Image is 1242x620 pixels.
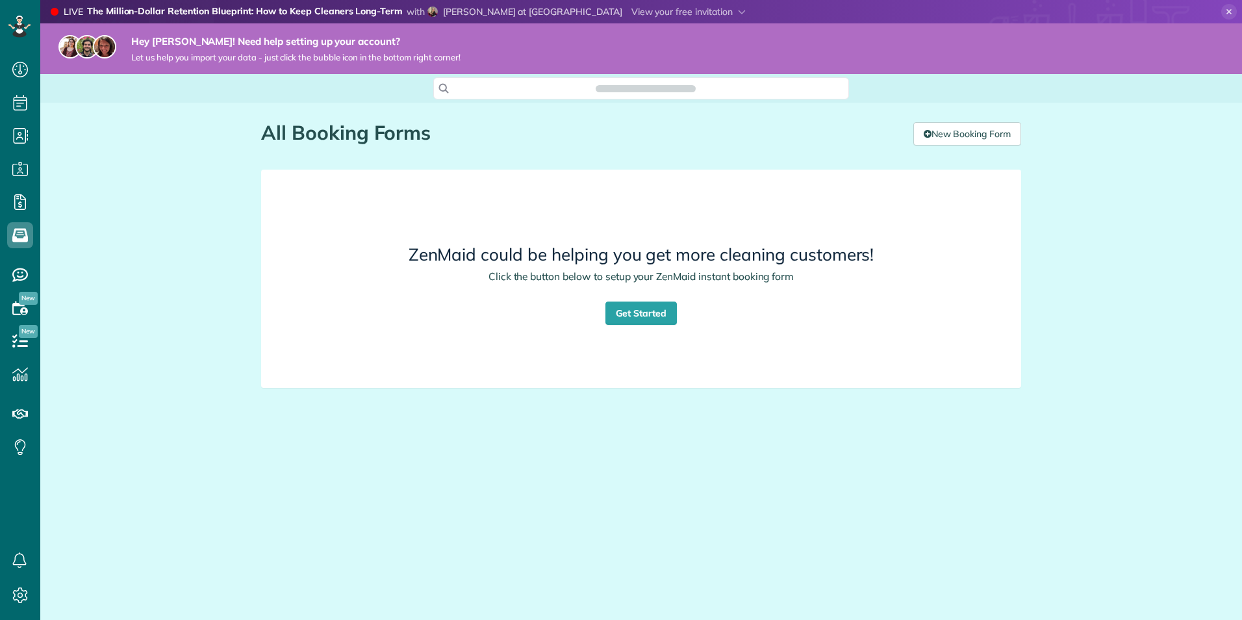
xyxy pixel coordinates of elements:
h3: ZenMaid could be helping you get more cleaning customers! [335,246,948,265]
strong: The Million-Dollar Retention Blueprint: How to Keep Cleaners Long-Term [87,5,403,19]
span: with [407,6,425,18]
a: Get Started [605,302,677,325]
strong: Hey [PERSON_NAME]! Need help setting up your account? [131,35,461,48]
img: michelle-19f622bdf1676172e81f8f8fba1fb50e276960ebfe0243fe18214015130c80e4.jpg [93,35,116,58]
h4: Click the button below to setup your ZenMaid instant booking form [335,271,948,282]
h1: All Booking Forms [261,122,904,144]
a: New Booking Form [913,122,1021,146]
span: Search ZenMaid… [609,82,682,95]
span: Let us help you import your data - just click the bubble icon in the bottom right corner! [131,52,461,63]
span: New [19,292,38,305]
img: cheryl-hajjar-8ca2d9a0a98081571bad45d25e3ae1ebb22997dcb0f93f4b4d0906acd6b91865.png [427,6,438,17]
span: [PERSON_NAME] at [GEOGRAPHIC_DATA] [443,6,622,18]
span: New [19,325,38,338]
img: jorge-587dff0eeaa6aab1f244e6dc62b8924c3b6ad411094392a53c71c6c4a576187d.jpg [75,35,99,58]
img: maria-72a9807cf96188c08ef61303f053569d2e2a8a1cde33d635c8a3ac13582a053d.jpg [58,35,82,58]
